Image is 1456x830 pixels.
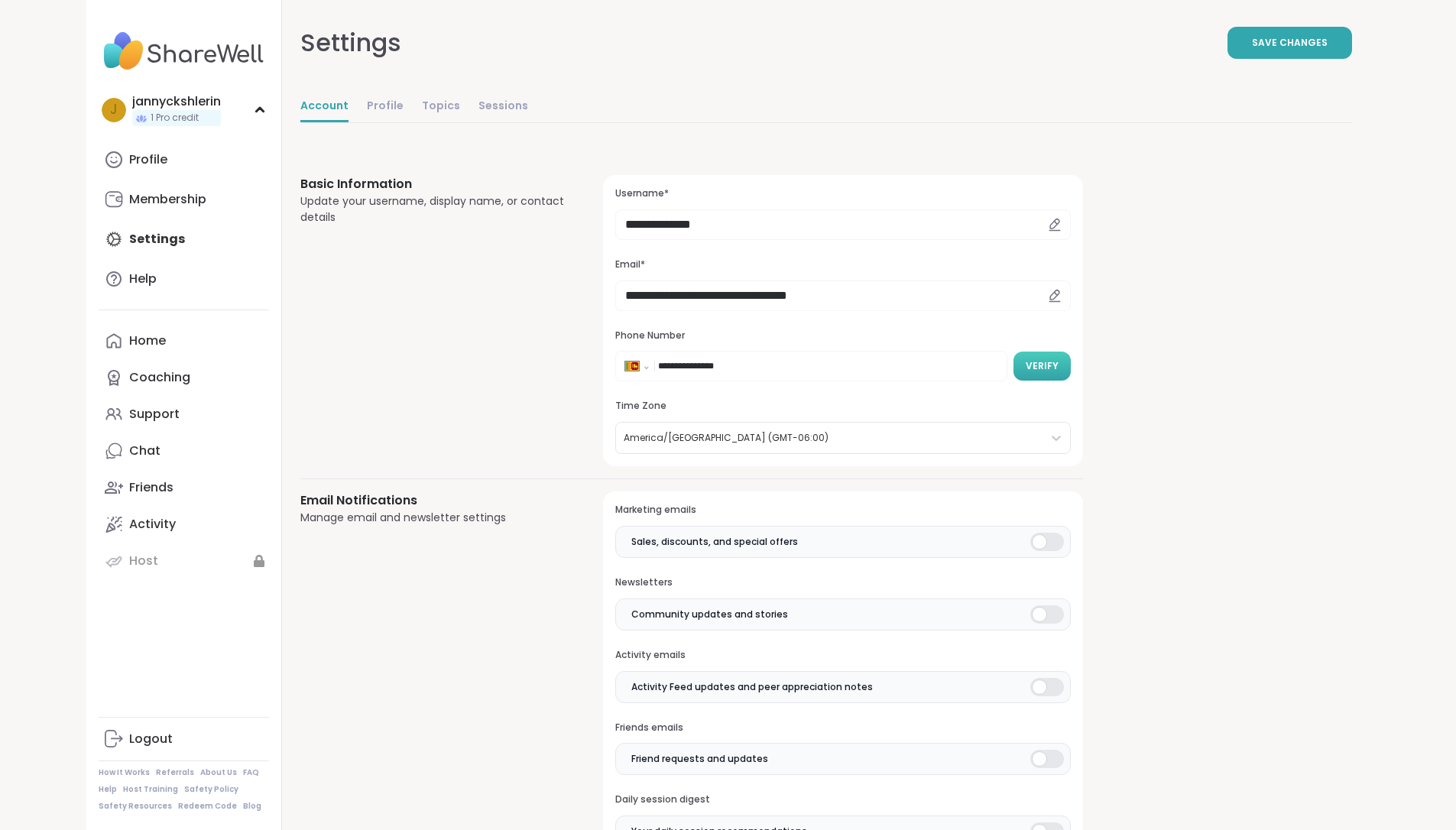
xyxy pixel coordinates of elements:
[615,400,1070,413] h3: Time Zone
[129,151,167,168] div: Profile
[615,329,1070,342] h3: Phone Number
[99,323,269,359] a: Home
[132,93,221,110] div: jannyckshlerin
[631,608,788,621] span: Community updates and stories
[99,141,269,178] a: Profile
[129,271,157,287] div: Help
[300,24,401,61] div: Settings
[99,721,269,757] a: Logout
[615,793,1070,806] h3: Daily session digest
[615,576,1070,589] h3: Newsletters
[99,767,150,778] a: How It Works
[129,443,161,459] div: Chat
[99,543,269,579] a: Host
[123,784,178,795] a: Host Training
[1227,27,1352,59] button: Save Changes
[615,258,1070,271] h3: Email*
[99,181,269,218] a: Membership
[615,649,1070,662] h3: Activity emails
[129,369,190,386] div: Coaching
[99,784,117,795] a: Help
[422,92,460,122] a: Topics
[99,433,269,469] a: Chat
[1013,352,1071,381] button: Verify
[129,406,180,423] div: Support
[615,504,1070,517] h3: Marketing emails
[99,801,172,812] a: Safety Resources
[99,24,269,78] img: ShareWell Nav Logo
[631,535,798,549] span: Sales, discounts, and special offers
[615,721,1070,734] h3: Friends emails
[300,491,567,510] h3: Email Notifications
[478,92,528,122] a: Sessions
[300,175,567,193] h3: Basic Information
[300,510,567,526] div: Manage email and newsletter settings
[1026,359,1059,373] span: Verify
[129,479,173,496] div: Friends
[156,767,194,778] a: Referrals
[129,553,158,569] div: Host
[184,784,238,795] a: Safety Policy
[99,261,269,297] a: Help
[110,100,117,120] span: j
[615,187,1070,200] h3: Username*
[178,801,237,812] a: Redeem Code
[129,332,166,349] div: Home
[243,801,261,812] a: Blog
[200,767,237,778] a: About Us
[1252,36,1328,50] span: Save Changes
[99,469,269,506] a: Friends
[99,396,269,433] a: Support
[129,516,176,533] div: Activity
[99,359,269,396] a: Coaching
[151,112,199,125] span: 1 Pro credit
[631,680,873,694] span: Activity Feed updates and peer appreciation notes
[99,506,269,543] a: Activity
[129,731,173,747] div: Logout
[243,767,259,778] a: FAQ
[300,193,567,225] div: Update your username, display name, or contact details
[129,191,206,208] div: Membership
[300,92,349,122] a: Account
[367,92,404,122] a: Profile
[631,752,768,766] span: Friend requests and updates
